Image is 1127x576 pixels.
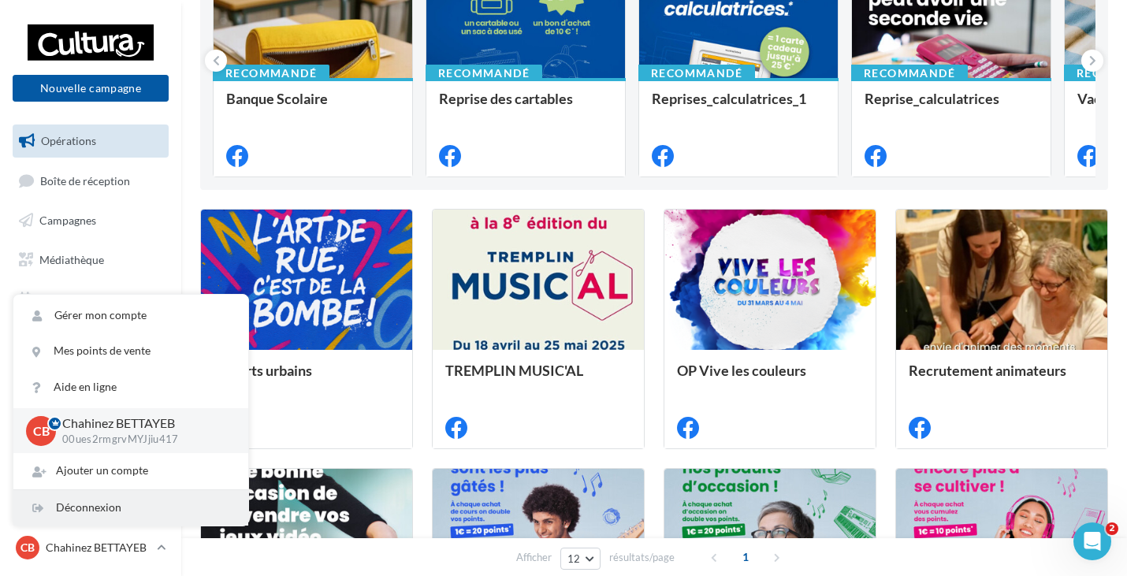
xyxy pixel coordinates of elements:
[652,90,806,107] span: Reprises_calculatrices_1
[560,548,601,570] button: 12
[9,243,172,277] a: Médiathèque
[39,292,92,305] span: Calendrier
[41,134,96,147] span: Opérations
[46,540,151,556] p: Chahinez BETTAYEB
[33,422,50,440] span: CB
[20,540,35,556] span: CB
[733,544,758,570] span: 1
[9,283,172,316] a: Calendrier
[439,90,573,107] span: Reprise des cartables
[62,414,223,433] p: Chahinez BETTAYEB
[426,65,542,82] div: Recommandé
[40,173,130,187] span: Boîte de réception
[865,90,999,107] span: Reprise_calculatrices
[909,362,1066,379] span: Recrutement animateurs
[62,433,223,447] p: 00ues2rmgrvMYJjiu417
[638,65,755,82] div: Recommandé
[39,214,96,227] span: Campagnes
[13,370,248,405] a: Aide en ligne
[13,453,248,489] div: Ajouter un compte
[567,552,581,565] span: 12
[213,65,329,82] div: Recommandé
[214,362,312,379] span: OP Arts urbains
[226,90,328,107] span: Banque Scolaire
[39,253,104,266] span: Médiathèque
[13,490,248,526] div: Déconnexion
[9,164,172,198] a: Boîte de réception
[13,333,248,369] a: Mes points de vente
[9,124,172,158] a: Opérations
[445,362,583,379] span: TREMPLIN MUSIC'AL
[516,550,552,565] span: Afficher
[677,362,806,379] span: OP Vive les couleurs
[1073,522,1111,560] iframe: Intercom live chat
[13,75,169,102] button: Nouvelle campagne
[9,204,172,237] a: Campagnes
[13,298,248,333] a: Gérer mon compte
[13,533,169,563] a: CB Chahinez BETTAYEB
[609,550,675,565] span: résultats/page
[1106,522,1118,535] span: 2
[851,65,968,82] div: Recommandé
